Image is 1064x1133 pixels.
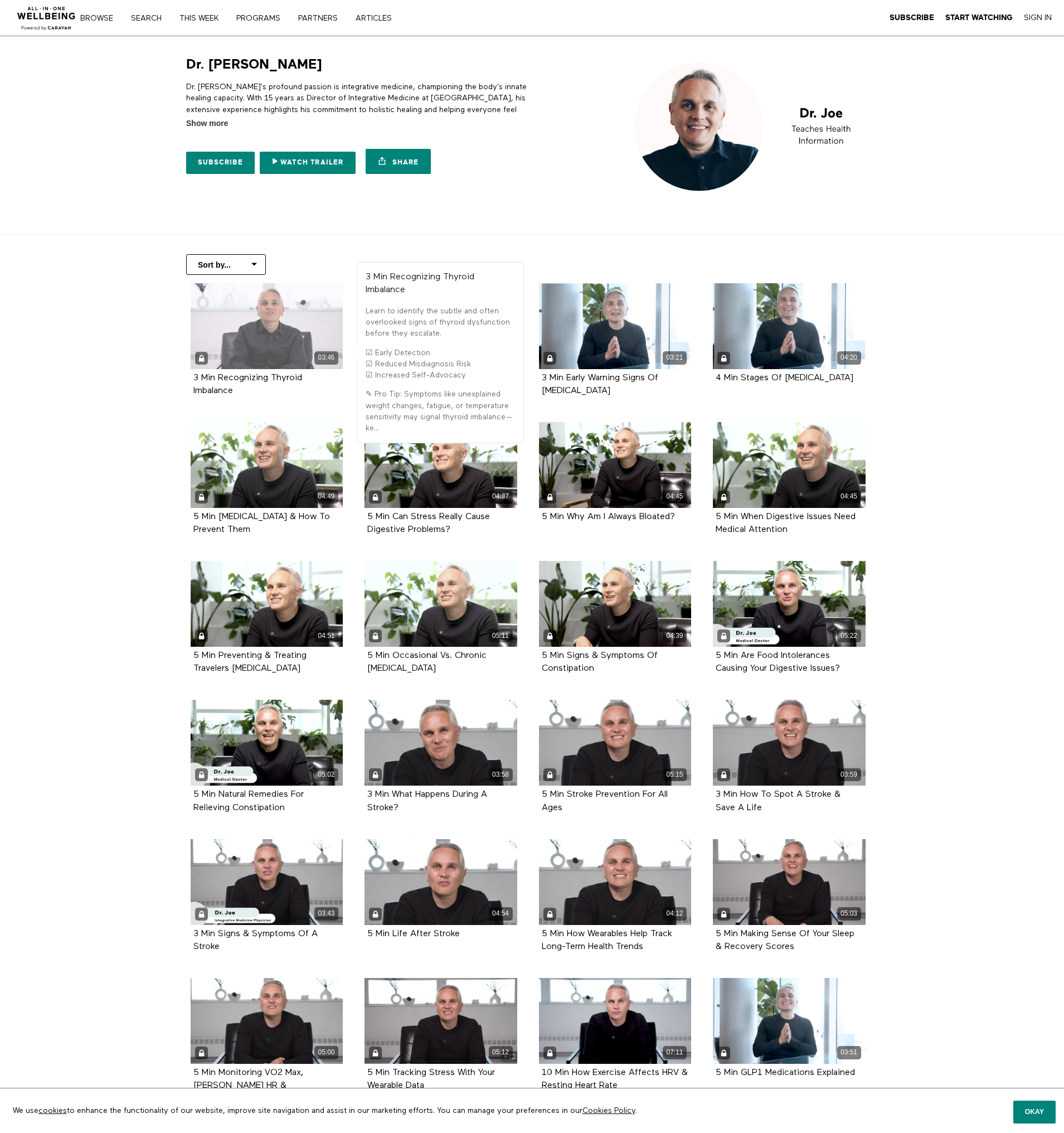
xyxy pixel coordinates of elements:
[186,81,528,127] p: Dr. [PERSON_NAME]'s profound passion is integrative medicine, championing the body's innate heali...
[890,13,934,23] a: Subscribe
[489,1046,513,1059] div: 05:12
[367,651,487,673] strong: 5 Min Occasional Vs. Chronic Diarrhea
[625,56,878,198] img: Dr. Joe
[365,422,517,508] a: 5 Min Can Stress Really Cause Digestive Problems? 04:37
[582,1107,635,1115] a: Cookies Policy
[837,1046,861,1059] div: 03:51
[367,790,487,812] strong: 3 Min What Happens During A Stroke?
[314,907,338,920] div: 03:43
[663,490,687,503] div: 04:45
[713,839,866,925] a: 5 Min Making Sense Of Your Sleep & Recovery Scores 05:03
[366,306,515,340] p: Learn to identify the subtle and often overlooked signs of thyroid dysfunction before they escalate.
[365,978,517,1064] a: 5 Min Tracking Stress With Your Wearable Data 05:12
[542,512,675,521] a: 5 Min Why Am I Always Bloated?
[186,56,322,73] h1: Dr. [PERSON_NAME]
[176,14,230,22] a: THIS WEEK
[193,1068,303,1103] strong: 5 Min Monitoring VO2 Max, Max HR & Performance
[663,768,687,781] div: 05:15
[489,630,513,642] div: 05:11
[4,1097,839,1125] p: We use to enhance the functionality of our website, improve site navigation and assist in our mar...
[193,651,307,672] a: 5 Min Preventing & Treating Travelers [MEDICAL_DATA]
[539,839,692,925] a: 5 Min How Wearables Help Track Long-Term Health Trends 04:12
[542,790,668,811] a: 5 Min Stroke Prevention For All Ages
[366,149,430,174] a: Share
[127,14,173,22] a: Search
[542,929,672,951] a: 5 Min How Wearables Help Track Long-Term Health Trends
[260,152,356,174] a: Watch Trailer
[186,118,228,129] span: Show more
[837,768,861,781] div: 03:59
[489,490,513,503] div: 04:37
[193,929,318,951] a: 3 Min Signs & Symptoms Of A Stroke
[193,512,330,534] a: 5 Min [MEDICAL_DATA] & How To Prevent Them
[713,700,866,786] a: 3 Min How To Spot A Stroke & Save A Life 03:59
[232,14,292,22] a: PROGRAMS
[539,422,692,508] a: 5 Min Why Am I Always Bloated? 04:45
[193,374,302,395] a: 3 Min Recognizing Thyroid Imbalance
[314,490,338,503] div: 04:49
[716,1068,855,1077] strong: 5 Min GLP1 Medications Explained
[542,512,675,521] strong: 5 Min Why Am I Always Bloated?
[837,630,861,642] div: 05:22
[314,768,338,781] div: 05:02
[366,389,515,434] p: ✎ Pro Tip: Symptoms like unexplained weight changes, fatigue, or temperature sensitivity may sign...
[716,374,853,382] a: 4 Min Stages Of [MEDICAL_DATA]
[716,790,840,811] a: 3 Min How To Spot A Stroke & Save A Life
[367,512,490,534] a: 5 Min Can Stress Really Cause Digestive Problems?
[191,978,343,1064] a: 5 Min Monitoring VO2 Max, Max HR & Performance 05:00
[314,351,338,364] div: 03:46
[193,512,330,534] strong: 5 Min Kidney Stones & How To Prevent Them
[1024,13,1052,23] a: Sign In
[76,14,125,22] a: Browse
[191,561,343,647] a: 5 Min Preventing & Treating Travelers Diarrhea 04:51
[542,790,668,812] strong: 5 Min Stroke Prevention For All Ages
[663,630,687,642] div: 04:39
[489,907,513,920] div: 04:54
[716,651,840,672] a: 5 Min Are Food Intolerances Causing Your Digestive Issues?
[539,561,692,647] a: 5 Min Signs & Symptoms Of Constipation 04:39
[191,283,343,369] a: 3 Min Recognizing Thyroid Imbalance 03:46
[542,1068,688,1090] a: 10 Min How Exercise Affects HRV & Resting Heart Rate
[366,347,515,381] p: ☑ Early Detection ☑ Reduced Misdiagnosis Risk ☑ Increased Self-Advocacy
[352,14,404,22] a: ARTICLES
[713,561,866,647] a: 5 Min Are Food Intolerances Causing Your Digestive Issues? 05:22
[542,374,658,395] a: 3 Min Early Warning Signs Of [MEDICAL_DATA]
[716,929,854,951] a: 5 Min Making Sense Of Your Sleep & Recovery Scores
[193,790,304,812] strong: 5 Min Natural Remedies For Relieving Constipation
[837,490,861,503] div: 04:45
[716,790,840,812] strong: 3 Min How To Spot A Stroke & Save A Life
[716,512,856,534] a: 5 Min When Digestive Issues Need Medical Attention
[713,978,866,1064] a: 5 Min GLP1 Medications Explained 03:51
[191,422,343,508] a: 5 Min Kidney Stones & How To Prevent Them 04:49
[663,351,687,364] div: 03:21
[193,790,304,811] a: 5 Min Natural Remedies For Relieving Constipation
[945,13,1013,23] a: Start Watching
[716,1068,855,1077] a: 5 Min GLP1 Medications Explained
[367,1068,495,1090] strong: 5 Min Tracking Stress With Your Wearable Data
[716,374,853,382] strong: 4 Min Stages Of Kidney Disease
[365,839,517,925] a: 5 Min Life After Stroke 04:54
[314,630,338,642] div: 04:51
[191,839,343,925] a: 3 Min Signs & Symptoms Of A Stroke 03:43
[539,978,692,1064] a: 10 Min How Exercise Affects HRV & Resting Heart Rate 07:11
[837,907,861,920] div: 05:03
[367,790,487,811] a: 3 Min What Happens During A Stroke?
[542,651,658,672] a: 5 Min Signs & Symptoms Of Constipation
[539,700,692,786] a: 5 Min Stroke Prevention For All Ages 05:15
[193,651,307,673] strong: 5 Min Preventing & Treating Travelers Diarrhea
[890,13,934,22] strong: Subscribe
[489,768,513,781] div: 03:58
[837,351,861,364] div: 04:20
[366,273,474,294] strong: 3 Min Recognizing Thyroid Imbalance
[186,152,255,174] a: Subscribe
[539,283,692,369] a: 3 Min Early Warning Signs Of Kidney Disease 03:21
[713,283,866,369] a: 4 Min Stages Of Kidney Disease 04:20
[365,700,517,786] a: 3 Min What Happens During A Stroke? 03:58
